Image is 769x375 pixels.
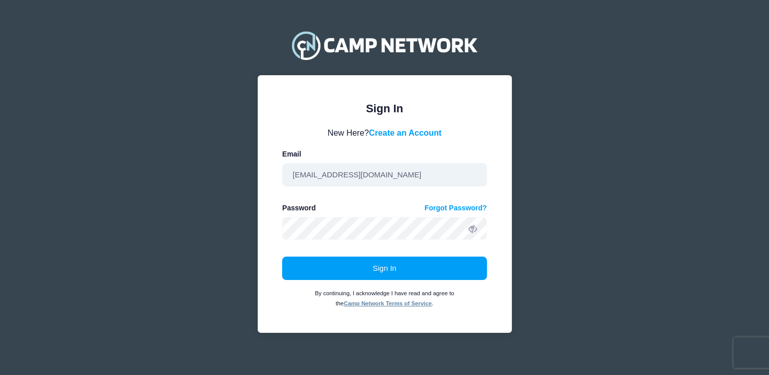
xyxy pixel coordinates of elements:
[282,127,487,139] div: New Here?
[282,257,487,280] button: Sign In
[282,203,316,213] label: Password
[369,128,442,137] a: Create an Account
[344,300,432,306] a: Camp Network Terms of Service
[424,203,487,213] a: Forgot Password?
[315,290,454,306] small: By continuing, I acknowledge I have read and agree to the .
[287,25,481,66] img: Camp Network
[282,100,487,117] div: Sign In
[282,149,301,160] label: Email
